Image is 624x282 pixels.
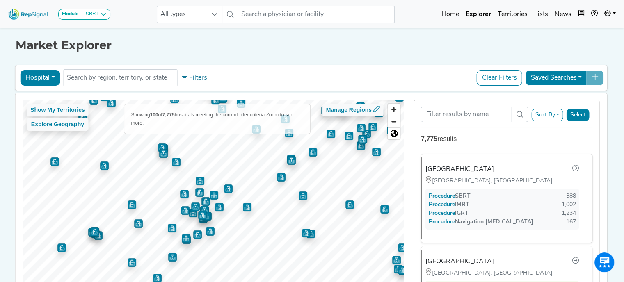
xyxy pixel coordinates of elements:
[398,266,407,275] div: Map marker
[321,106,330,115] div: Map marker
[201,197,210,206] div: Map marker
[189,209,197,217] div: Map marker
[134,219,143,228] div: Map marker
[101,93,109,101] div: Map marker
[357,141,365,150] div: Map marker
[128,258,136,267] div: Map marker
[421,134,593,144] div: results
[299,191,307,200] div: Map marker
[94,231,103,240] div: Map marker
[162,112,175,118] b: 7,775
[180,190,189,198] div: Map marker
[285,129,293,137] div: Map marker
[477,70,522,86] button: Clear Filters
[388,104,400,116] button: Zoom in
[388,128,400,139] span: Reset zoom
[421,135,437,142] strong: 7,775
[429,209,469,218] div: IGRT
[58,9,110,20] button: ModuleSBRT
[302,229,311,237] div: Map marker
[218,95,227,103] div: Map marker
[425,257,494,266] div: [GEOGRAPHIC_DATA]
[356,102,365,111] div: Map marker
[429,218,533,226] div: Navigation [MEDICAL_DATA]
[181,206,190,215] div: Map marker
[27,104,89,116] button: Show My Territories
[179,71,209,85] button: Filters
[425,176,579,185] div: [GEOGRAPHIC_DATA], [GEOGRAPHIC_DATA]
[425,164,494,174] div: [GEOGRAPHIC_DATA]
[219,93,227,102] div: Map marker
[562,209,576,218] div: 1,234
[345,200,354,209] div: Map marker
[566,192,576,200] div: 388
[191,202,200,211] div: Map marker
[567,109,590,121] button: Select
[211,96,220,105] div: Map marker
[131,112,266,118] span: Showing of hospitals meeting the current filter criteria.
[199,213,207,222] div: Map marker
[438,6,462,23] a: Home
[131,112,294,126] span: Zoom to see more.
[287,156,296,165] div: Map marker
[62,11,79,16] strong: Module
[437,210,455,216] span: Procedure
[357,124,366,132] div: Map marker
[215,203,224,211] div: Map marker
[196,177,204,185] div: Map marker
[531,6,551,23] a: Lists
[277,173,286,182] div: Map marker
[362,130,371,138] div: Map marker
[158,143,167,152] div: Map marker
[368,123,377,131] div: Map marker
[168,253,177,262] div: Map marker
[309,148,317,157] div: Map marker
[57,243,66,252] div: Map marker
[526,70,587,86] button: Saved Searches
[168,224,176,232] div: Map marker
[90,227,99,236] div: Map marker
[572,256,579,267] a: Go to hospital profile
[566,218,576,226] div: 167
[150,112,158,118] b: 100
[20,70,60,86] button: Hospital
[358,135,367,144] div: Map marker
[201,212,210,221] div: Map marker
[462,6,494,23] a: Explorer
[107,99,116,107] div: Map marker
[425,268,579,277] div: [GEOGRAPHIC_DATA], [GEOGRAPHIC_DATA]
[398,243,407,252] div: Map marker
[50,157,59,166] div: Map marker
[100,161,109,170] div: Map marker
[345,132,353,140] div: Map marker
[437,193,455,199] span: Procedure
[210,191,218,200] div: Map marker
[392,256,401,264] div: Map marker
[395,93,404,102] div: Map marker
[562,200,576,209] div: 1,002
[170,95,179,103] div: Map marker
[27,118,89,131] button: Explore Geography
[437,219,455,225] span: Procedure
[429,200,469,209] div: IMRT
[322,104,384,116] button: Manage Regions
[172,158,181,166] div: Map marker
[182,235,191,244] div: Map marker
[198,211,207,220] div: Map marker
[199,214,208,223] div: Map marker
[224,184,233,193] div: Map marker
[388,127,400,139] button: Reset bearing to north
[193,230,202,239] div: Map marker
[128,200,136,209] div: Map marker
[195,188,204,197] div: Map marker
[421,107,512,122] input: Search Term
[88,228,97,237] div: Map marker
[89,96,98,105] div: Map marker
[394,265,402,273] div: Map marker
[159,144,168,153] div: Map marker
[287,155,295,164] div: Map marker
[494,6,531,23] a: Territories
[572,164,579,175] a: Go to hospital profile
